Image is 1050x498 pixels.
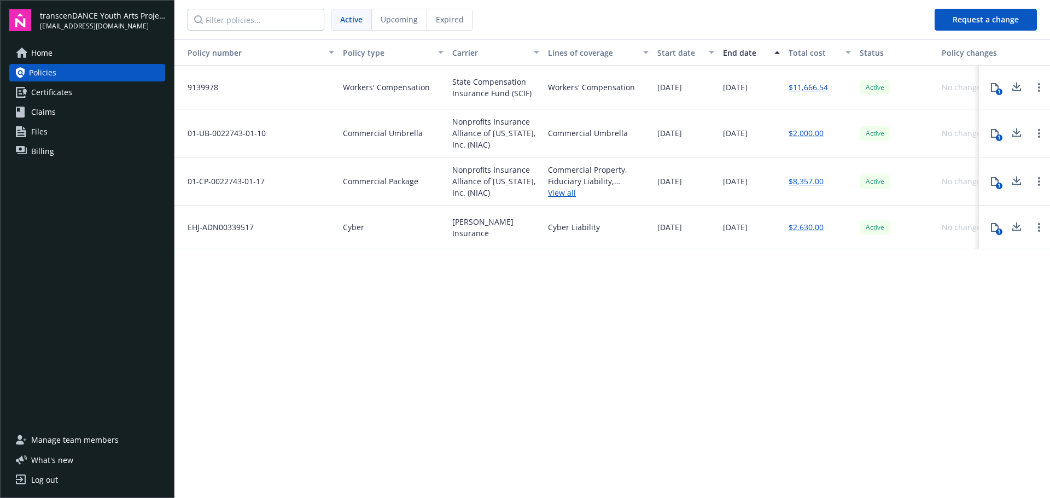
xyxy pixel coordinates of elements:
div: End date [723,47,768,58]
a: Certificates [9,84,165,101]
img: navigator-logo.svg [9,9,31,31]
a: View all [548,187,649,198]
div: 1 [996,134,1002,141]
span: Workers' Compensation [343,81,430,93]
div: Total cost [789,47,839,58]
div: Cyber Liability [548,221,600,233]
button: Policy changes [937,39,1006,66]
a: Open options [1032,81,1046,94]
a: Home [9,44,165,62]
button: Policy type [339,39,448,66]
span: EHJ-ADN00339517 [179,221,254,233]
div: 1 [996,183,1002,189]
button: 1 [984,171,1006,192]
span: [DATE] [723,175,748,187]
button: End date [719,39,784,66]
span: [EMAIL_ADDRESS][DOMAIN_NAME] [40,21,165,31]
div: No changes [942,127,985,139]
span: Upcoming [381,14,418,25]
div: No changes [942,81,985,93]
span: State Compensation Insurance Fund (SCIF) [452,76,539,99]
span: [DATE] [723,221,748,233]
div: Commercial Umbrella [548,127,628,139]
button: Carrier [448,39,544,66]
span: Home [31,44,52,62]
span: [DATE] [657,81,682,93]
div: Start date [657,47,702,58]
span: [DATE] [723,127,748,139]
a: Files [9,123,165,140]
a: Billing [9,143,165,160]
div: Policy number [179,47,322,58]
span: Cyber [343,221,364,233]
div: Workers' Compensation [548,81,635,93]
button: Total cost [784,39,855,66]
div: 1 [996,89,1002,95]
div: Toggle SortBy [179,47,322,58]
span: 01-CP-0022743-01-17 [179,175,265,187]
a: Policies [9,64,165,81]
button: Request a change [935,9,1037,31]
span: 9139978 [179,81,218,93]
span: transcenDANCE Youth Arts Project [40,10,165,21]
span: 01-UB-0022743-01-10 [179,127,266,139]
div: Policy changes [942,47,1001,58]
button: Status [855,39,937,66]
span: Claims [31,103,56,121]
div: Policy type [343,47,431,58]
span: Policies [29,64,56,81]
a: $8,357.00 [789,175,824,187]
button: Start date [653,39,719,66]
div: No changes [942,175,985,187]
button: 1 [984,122,1006,144]
a: Open options [1032,127,1046,140]
div: Carrier [452,47,527,58]
span: [DATE] [723,81,748,93]
div: Status [860,47,933,58]
span: Files [31,123,48,140]
div: No changes [942,221,985,233]
button: Lines of coverage [544,39,653,66]
span: Certificates [31,84,72,101]
span: Commercial Umbrella [343,127,423,139]
a: $11,666.54 [789,81,828,93]
span: Commercial Package [343,175,418,187]
span: [DATE] [657,221,682,233]
a: $2,630.00 [789,221,824,233]
span: Active [864,177,886,186]
span: Active [864,128,886,138]
a: $2,000.00 [789,127,824,139]
input: Filter policies... [188,9,324,31]
span: Nonprofits Insurance Alliance of [US_STATE], Inc. (NIAC) [452,116,539,150]
span: Active [864,222,886,232]
a: Open options [1032,175,1046,188]
div: Commercial Property, Fiduciary Liability, Employment Practices Liability, Liquor Liability, Error... [548,164,649,187]
span: Nonprofits Insurance Alliance of [US_STATE], Inc. (NIAC) [452,164,539,198]
span: Active [340,14,363,25]
span: [DATE] [657,127,682,139]
button: 1 [984,216,1006,238]
button: 1 [984,77,1006,98]
span: Active [864,83,886,92]
span: Billing [31,143,54,160]
div: 1 [996,229,1002,235]
span: Expired [436,14,464,25]
button: transcenDANCE Youth Arts Project[EMAIL_ADDRESS][DOMAIN_NAME] [40,9,165,31]
a: Open options [1032,221,1046,234]
span: [PERSON_NAME] Insurance [452,216,539,239]
span: [DATE] [657,175,682,187]
div: Lines of coverage [548,47,637,58]
a: Claims [9,103,165,121]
